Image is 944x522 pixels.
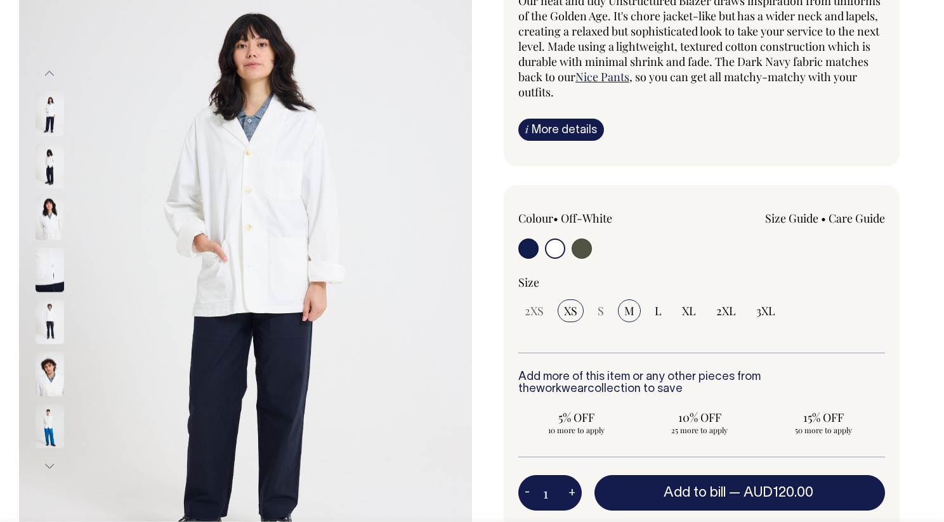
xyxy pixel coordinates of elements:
[642,406,758,439] input: 10% OFF 25 more to apply
[744,486,813,499] span: AUD120.00
[525,303,544,318] span: 2XS
[36,143,64,188] img: off-white
[682,303,696,318] span: XL
[36,299,64,344] img: off-white
[36,247,64,292] img: off-white
[564,303,577,318] span: XS
[36,403,64,448] img: off-white
[821,211,826,226] span: •
[518,211,665,226] div: Colour
[525,122,528,136] span: i
[36,195,64,240] img: off-white
[829,211,885,226] a: Care Guide
[525,410,628,425] span: 5% OFF
[36,351,64,396] img: off-white
[655,303,662,318] span: L
[765,211,818,226] a: Size Guide
[525,425,628,435] span: 10 more to apply
[518,406,634,439] input: 5% OFF 10 more to apply
[716,303,736,318] span: 2XL
[518,69,857,100] span: , so you can get all matchy-matchy with your outfits.
[40,452,59,480] button: Next
[765,406,881,439] input: 15% OFF 50 more to apply
[648,410,752,425] span: 10% OFF
[536,384,587,395] a: workwear
[648,425,752,435] span: 25 more to apply
[553,211,558,226] span: •
[618,299,641,322] input: M
[40,60,59,88] button: Previous
[561,211,612,226] label: Off-White
[624,303,634,318] span: M
[710,299,742,322] input: 2XL
[750,299,782,322] input: 3XL
[756,303,775,318] span: 3XL
[518,371,885,396] h6: Add more of this item or any other pieces from the collection to save
[771,410,875,425] span: 15% OFF
[518,275,885,290] div: Size
[594,475,885,511] button: Add to bill —AUD120.00
[36,91,64,136] img: off-white
[558,299,584,322] input: XS
[598,303,604,318] span: S
[562,480,582,506] button: +
[518,299,550,322] input: 2XS
[518,119,604,141] a: iMore details
[518,480,536,506] button: -
[771,425,875,435] span: 50 more to apply
[591,299,610,322] input: S
[575,69,629,84] a: Nice Pants
[729,486,816,499] span: —
[648,299,668,322] input: L
[676,299,702,322] input: XL
[664,486,726,499] span: Add to bill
